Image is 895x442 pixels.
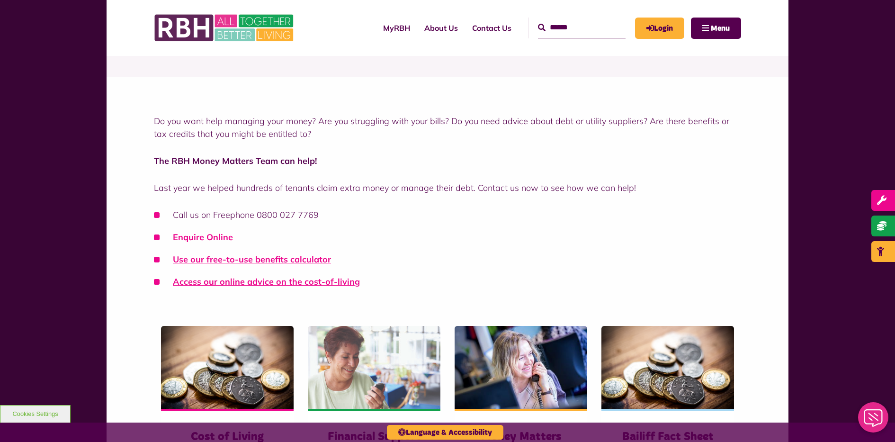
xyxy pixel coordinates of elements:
a: MyRBH [376,15,417,41]
a: Access our online advice on the cost-of-living [173,276,360,287]
img: Employee On The Phone [455,326,587,409]
img: Money 2 [601,326,734,409]
a: Use our free-to-use benefits calculator - open in a new tab [173,254,331,265]
a: MyRBH [635,18,684,39]
img: Money 2 [161,326,294,409]
strong: The RBH Money Matters Team can help! [154,155,317,166]
span: Menu [711,25,730,32]
iframe: Netcall Web Assistant for live chat [852,399,895,442]
img: RBH [154,9,296,46]
p: Do you want help managing your money? Are you struggling with your bills? Do you need advice abou... [154,115,741,140]
input: Search [538,18,626,38]
p: Last year we helped hundreds of tenants claim extra money or manage their debt. Contact us now to... [154,181,741,194]
button: Navigation [691,18,741,39]
a: About Us [417,15,465,41]
img: 200284549 001 [308,326,440,409]
a: Enquire Online - open in a new tab [173,232,233,243]
li: Call us on Freephone 0800 027 7769 [154,208,741,221]
a: Contact Us [465,15,519,41]
button: Language & Accessibility [387,425,503,440]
